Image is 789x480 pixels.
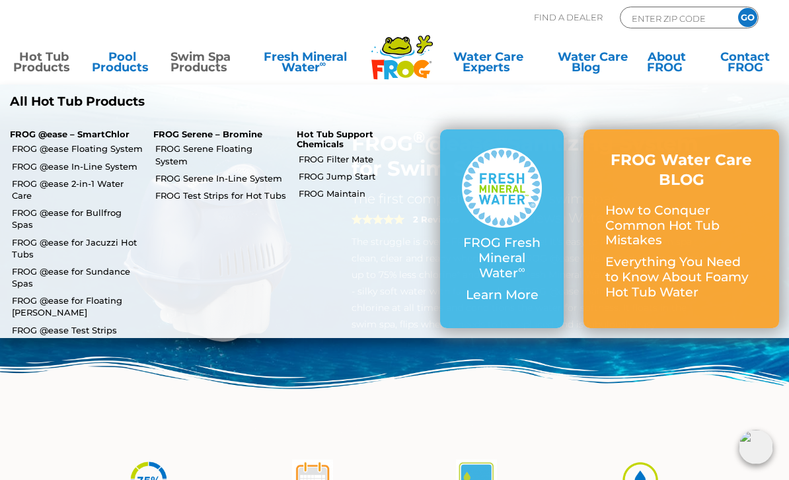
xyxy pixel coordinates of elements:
a: FROG @ease 2-in-1 Water Care [12,178,143,201]
a: FROG Water Care BLOG How to Conquer Common Hot Tub Mistakes Everything You Need to Know About Foa... [605,151,757,307]
p: FROG @ease – SmartChlor [10,129,133,140]
a: FROG Serene Floating System [155,143,287,166]
a: FROG @ease Floating System [12,143,143,154]
p: FROG Fresh Mineral Water [462,236,542,281]
p: How to Conquer Common Hot Tub Mistakes [605,203,757,248]
a: Swim SpaProducts [170,51,231,78]
a: AboutFROG [636,51,697,78]
sup: ∞ [320,58,326,69]
a: FROG Jump Start [299,170,430,182]
a: FROG @ease for Bullfrog Spas [12,207,143,230]
img: openIcon [739,430,773,464]
p: Everything You Need to Know About Foamy Hot Tub Water [605,255,757,300]
a: FROG Serene In-Line System [155,172,287,184]
a: PoolProducts [92,51,153,78]
sup: ∞ [518,263,525,275]
a: FROG @ease In-Line System [12,160,143,172]
a: FROG @ease for Sundance Spas [12,265,143,289]
input: GO [738,8,757,27]
a: Water CareExperts [436,51,541,78]
input: Zip Code Form [630,11,720,26]
a: FROG Maintain [299,188,430,199]
a: Water CareBlog [558,51,619,78]
a: Hot TubProducts [13,51,74,78]
a: FROG Fresh Mineral Water∞ Learn More [462,148,542,309]
p: FROG Serene – Bromine [153,129,277,140]
h3: FROG Water Care BLOG [605,151,757,190]
p: Hot Tub Support Chemicals [297,129,420,150]
a: FROG @ease Test Strips [12,324,143,336]
a: All Hot Tub Products [10,94,385,110]
a: ContactFROG [715,51,776,78]
a: FROG Filter Mate [299,153,430,165]
p: Find A Dealer [534,7,603,28]
a: FROG @ease for Floating [PERSON_NAME] [12,294,143,318]
p: Learn More [462,288,542,303]
a: FROG Test Strips for Hot Tubs [155,189,287,201]
a: FROG @ease for Jacuzzi Hot Tubs [12,236,143,260]
a: Fresh MineralWater∞ [248,51,363,78]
